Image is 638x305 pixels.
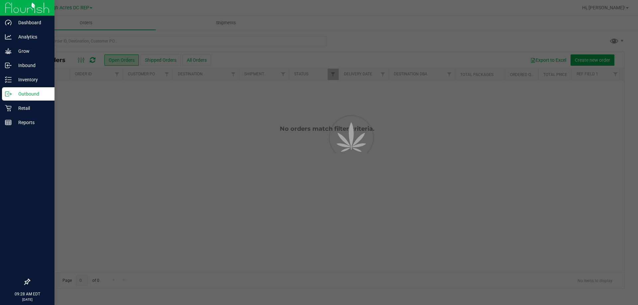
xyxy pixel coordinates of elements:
[12,118,52,126] p: Reports
[3,297,52,302] p: [DATE]
[5,19,12,26] inline-svg: Dashboard
[5,34,12,40] inline-svg: Analytics
[12,47,52,55] p: Grow
[5,91,12,97] inline-svg: Outbound
[5,119,12,126] inline-svg: Reports
[12,33,52,41] p: Analytics
[12,90,52,98] p: Outbound
[3,291,52,297] p: 09:28 AM EDT
[12,76,52,84] p: Inventory
[5,105,12,112] inline-svg: Retail
[12,104,52,112] p: Retail
[12,61,52,69] p: Inbound
[5,48,12,54] inline-svg: Grow
[5,62,12,69] inline-svg: Inbound
[12,19,52,27] p: Dashboard
[5,76,12,83] inline-svg: Inventory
